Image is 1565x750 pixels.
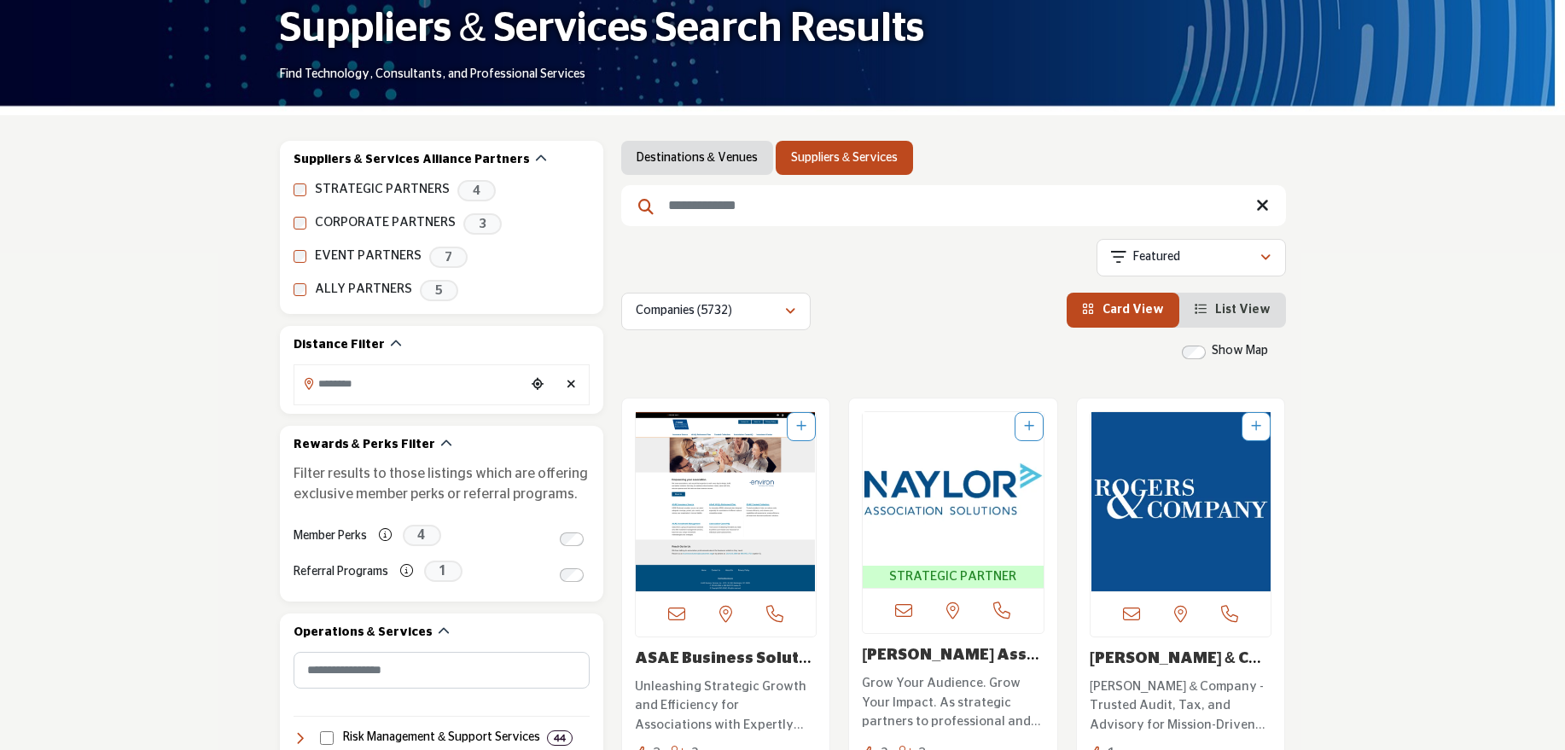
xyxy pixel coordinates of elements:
input: CORPORATE PARTNERS checkbox [294,217,306,230]
p: Filter results to those listings which are offering exclusive member perks or referral programs. [294,463,590,504]
a: Unleashing Strategic Growth and Efficiency for Associations with Expertly Tailored Solutions Empo... [635,673,817,735]
a: View Card [1082,304,1164,316]
li: Card View [1067,293,1179,328]
label: EVENT PARTNERS [315,247,422,266]
input: Select Risk Management & Support Services checkbox [320,731,334,745]
a: Grow Your Audience. Grow Your Impact. As strategic partners to professional and trade association... [862,670,1044,732]
a: Add To List [796,421,806,433]
input: ALLY PARTNERS checkbox [294,283,306,296]
a: ASAE Business Soluti... [635,651,812,685]
img: Rogers & Company PLLC [1091,412,1271,591]
h2: Operations & Services [294,625,433,642]
button: Featured [1097,239,1286,276]
h3: Rogers & Company PLLC [1090,650,1272,669]
h3: ASAE Business Solutions [635,650,817,669]
li: List View [1179,293,1286,328]
img: ASAE Business Solutions [636,412,817,591]
img: Naylor Association Solutions [863,412,1044,566]
input: Search Keyword [621,185,1286,226]
a: Open Listing in new tab [863,412,1044,589]
span: 3 [463,213,502,235]
input: EVENT PARTNERS checkbox [294,250,306,263]
p: Unleashing Strategic Growth and Efficiency for Associations with Expertly Tailored Solutions Empo... [635,677,817,735]
a: Suppliers & Services [791,149,898,166]
input: Search Location [294,367,525,400]
div: Clear search location [559,367,585,404]
input: Switch to Referral Programs [560,568,584,582]
input: Switch to Member Perks [560,532,584,546]
a: Add To List [1024,421,1034,433]
p: Grow Your Audience. Grow Your Impact. As strategic partners to professional and trade association... [862,674,1044,732]
label: Referral Programs [294,557,388,587]
input: STRATEGIC PARTNERS checkbox [294,183,306,196]
div: Choose your current location [525,367,550,404]
a: Destinations & Venues [637,149,758,166]
label: Member Perks [294,521,367,551]
a: [PERSON_NAME] Association S... [862,648,1039,682]
div: 44 Results For Risk Management & Support Services [547,730,573,746]
p: Find Technology, Consultants, and Professional Services [280,67,585,84]
label: STRATEGIC PARTNERS [315,180,450,200]
p: Companies (5732) [636,303,732,320]
a: View List [1195,304,1271,316]
p: [PERSON_NAME] & Company - Trusted Audit, Tax, and Advisory for Mission-Driven Organizations At [P... [1090,677,1272,735]
a: Add To List [1251,421,1261,433]
h1: Suppliers & Services Search Results [280,3,924,55]
label: Show Map [1212,342,1268,360]
span: 7 [429,247,468,268]
span: 4 [457,180,496,201]
a: Open Listing in new tab [636,412,817,591]
span: 5 [420,280,458,301]
p: Featured [1133,249,1180,266]
span: List View [1215,304,1271,316]
h2: Suppliers & Services Alliance Partners [294,152,530,169]
b: 44 [554,732,566,744]
button: Companies (5732) [621,293,811,330]
a: Open Listing in new tab [1091,412,1271,591]
h4: Risk Management & Support Services: Services for cancellation insurance and transportation soluti... [343,730,540,747]
label: ALLY PARTNERS [315,280,412,299]
h2: Rewards & Perks Filter [294,437,435,454]
label: CORPORATE PARTNERS [315,213,456,233]
span: STRATEGIC PARTNER [866,567,1040,587]
input: Search Category [294,652,590,689]
h2: Distance Filter [294,337,385,354]
h3: Naylor Association Solutions [862,647,1044,666]
span: 1 [424,561,463,582]
a: [PERSON_NAME] & Company - Trusted Audit, Tax, and Advisory for Mission-Driven Organizations At [P... [1090,673,1272,735]
span: Card View [1102,304,1164,316]
a: [PERSON_NAME] & Company PLL... [1090,651,1261,685]
span: 4 [403,525,441,546]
